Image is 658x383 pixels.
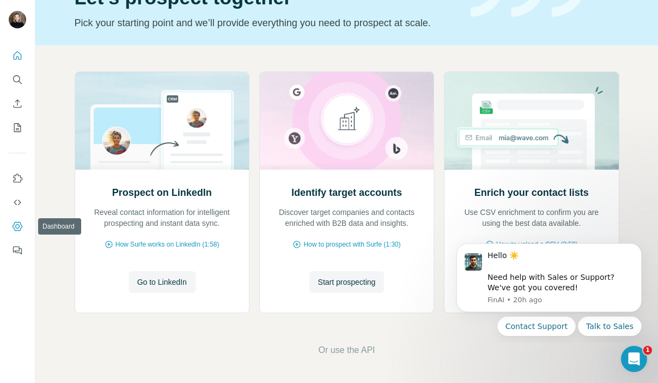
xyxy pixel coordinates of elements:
button: Or use the API [318,344,375,357]
span: How Surfe works on LinkedIn (1:58) [115,240,220,249]
button: Start prospecting [309,271,385,293]
img: Enrich your contact lists [444,72,619,170]
button: Use Surfe API [9,193,26,212]
button: Feedback [9,241,26,260]
button: Dashboard [9,217,26,236]
span: Go to LinkedIn [137,277,187,288]
p: Use CSV enrichment to confirm you are using the best data available. [455,207,607,229]
span: How to prospect with Surfe (1:30) [303,240,400,249]
iframe: Intercom notifications message [440,234,658,343]
button: Use Surfe on LinkedIn [9,169,26,188]
iframe: Intercom live chat [621,346,647,372]
p: Pick your starting point and we’ll provide everything you need to prospect at scale. [75,15,458,31]
p: Discover target companies and contacts enriched with B2B data and insights. [271,207,423,229]
h2: Identify target accounts [291,185,402,200]
button: Go to LinkedIn [129,271,196,293]
button: Quick start [9,46,26,65]
h2: Enrich your contact lists [474,185,589,200]
img: Avatar [9,11,26,28]
button: My lists [9,118,26,137]
button: Search [9,70,26,89]
span: 1 [643,346,652,355]
h2: Prospect on LinkedIn [112,185,212,200]
img: Prospect on LinkedIn [75,72,249,170]
button: Enrich CSV [9,94,26,113]
p: Reveal contact information for intelligent prospecting and instant data sync. [86,207,238,229]
span: Start prospecting [318,277,376,288]
img: Identify target accounts [259,72,434,170]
